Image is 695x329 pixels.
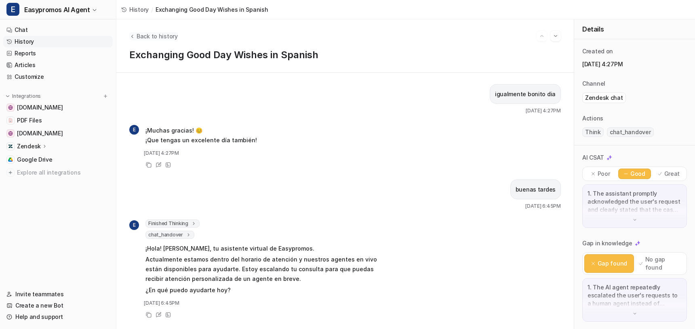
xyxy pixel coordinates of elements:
[3,24,113,36] a: Chat
[588,190,682,214] p: 1. The assistant promptly acknowledged the user's request and clearly stated that the case was es...
[129,125,139,135] span: E
[6,169,15,177] img: explore all integrations
[145,219,200,228] span: Finished Thinking
[3,167,113,178] a: Explore all integrations
[550,31,561,41] button: Go to next session
[3,311,113,323] a: Help and support
[553,32,558,40] img: Next session
[582,114,603,122] p: Actions
[17,116,42,124] span: PDF Files
[539,32,545,40] img: Previous session
[574,19,695,39] div: Details
[8,118,13,123] img: PDF Files
[582,60,687,68] p: [DATE] 4:27PM
[585,94,623,102] p: Zendesk chat
[8,131,13,136] img: www.easypromosapp.com
[495,89,556,99] p: igualmente bonito dia
[598,259,627,268] p: Gap found
[5,93,11,99] img: expand menu
[12,93,41,99] p: Integrations
[145,285,382,295] p: ¿En qué puedo ayudarte hoy?
[121,5,149,14] a: History
[3,102,113,113] a: easypromos-apiref.redoc.ly[DOMAIN_NAME]
[516,185,556,194] p: buenas tardes
[582,239,632,247] p: Gap in knowledge
[582,127,604,137] span: Think
[137,32,178,40] span: Back to history
[151,5,153,14] span: /
[582,47,613,55] p: Created on
[3,48,113,59] a: Reports
[582,80,605,88] p: Channel
[3,71,113,82] a: Customize
[129,220,139,230] span: E
[582,154,604,162] p: AI CSAT
[145,231,194,239] span: chat_handover
[24,4,90,15] span: Easypromos AI Agent
[144,299,179,307] span: [DATE] 6:45PM
[607,127,654,137] span: chat_handover
[3,115,113,126] a: PDF FilesPDF Files
[3,300,113,311] a: Create a new Bot
[17,129,63,137] span: [DOMAIN_NAME]
[3,92,43,100] button: Integrations
[3,154,113,165] a: Google DriveGoogle Drive
[630,170,645,178] p: Good
[103,93,108,99] img: menu_add.svg
[145,126,257,145] p: ¡Muchas gracias! 😊 ¡Que tengas un excelente día también!
[645,255,681,272] p: No gap found
[3,59,113,71] a: Articles
[17,142,41,150] p: Zendesk
[632,311,638,316] img: down-arrow
[598,170,610,178] p: Poor
[525,202,561,210] span: [DATE] 6:45PM
[129,49,561,61] h1: Exchanging Good Day Wishes in Spanish
[145,255,382,284] p: Actualmente estamos dentro del horario de atención y nuestros agentes en vivo están disponibles p...
[144,150,179,157] span: [DATE] 4:27PM
[537,31,547,41] button: Go to previous session
[17,103,63,112] span: [DOMAIN_NAME]
[8,157,13,162] img: Google Drive
[3,36,113,47] a: History
[3,289,113,300] a: Invite teammates
[6,3,19,16] span: E
[145,244,382,253] p: ¡Hola! [PERSON_NAME], tu asistente virtual de Easypromos.
[526,107,561,114] span: [DATE] 4:27PM
[156,5,268,14] span: Exchanging Good Day Wishes in Spanish
[3,128,113,139] a: www.easypromosapp.com[DOMAIN_NAME]
[17,156,53,164] span: Google Drive
[664,170,680,178] p: Great
[8,144,13,149] img: Zendesk
[17,166,110,179] span: Explore all integrations
[632,217,638,223] img: down-arrow
[588,283,682,308] p: 1. The AI agent repeatedly escalated the user's requests to a human agent instead of addressing t...
[8,105,13,110] img: easypromos-apiref.redoc.ly
[129,32,178,40] button: Back to history
[129,5,149,14] span: History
